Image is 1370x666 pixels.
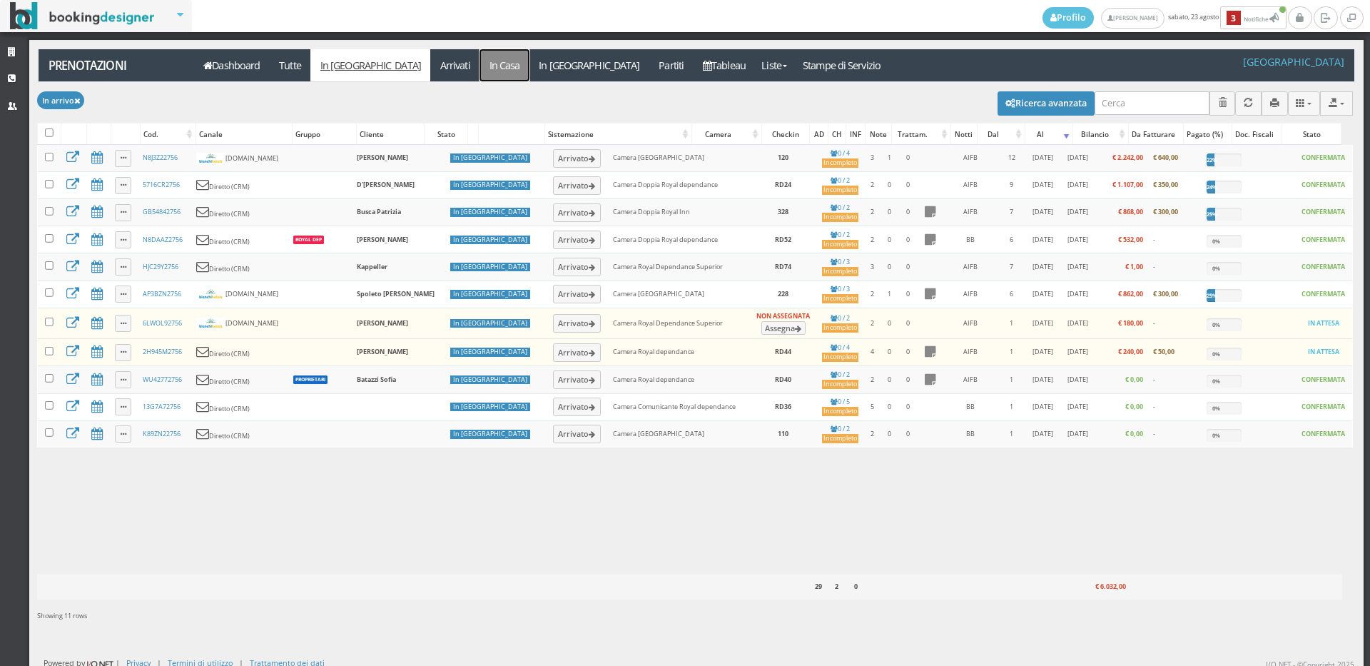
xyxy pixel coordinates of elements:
td: 0 [881,253,898,281]
a: Dashboard [194,49,270,81]
td: 1 [999,308,1025,339]
a: Partiti [649,49,694,81]
div: Incompleto [822,186,858,195]
b: 0 [854,582,858,591]
td: 12 [999,145,1025,172]
td: 7 [999,199,1025,226]
div: In [GEOGRAPHIC_DATA] [450,181,530,190]
td: 0 [898,199,918,226]
button: Arrivato [553,231,601,249]
div: Da Fatturare [1129,124,1183,144]
td: Diretto (CRM) [191,420,287,448]
td: 2 [864,308,882,339]
div: Stato [1282,124,1341,144]
b: € 300,00 [1153,207,1178,216]
div: 0% [1207,375,1226,388]
td: Diretto (CRM) [191,226,287,253]
td: 0 [881,366,898,393]
a: 0 / 2Incompleto [822,313,858,333]
b: IN ATTESA [1308,347,1339,356]
button: Arrivato [553,398,601,416]
button: Aggiorna [1235,91,1262,115]
b: € 0,00 [1125,429,1143,438]
a: 0 / 5Incompleto [822,397,858,416]
div: AD [810,124,827,144]
td: [DATE] [1025,145,1061,172]
b: Spoleto [PERSON_NAME] [357,289,435,298]
td: Camera Doppia Royal dependance [607,172,749,199]
span: sabato, 23 agosto [1042,6,1288,29]
td: [DATE] [1025,366,1061,393]
b: CONFERMATA [1301,402,1345,411]
td: 0 [881,308,898,339]
button: In arrivo [37,91,84,109]
a: Liste [755,49,793,81]
div: Cliente [357,124,424,144]
a: Profilo [1042,7,1094,29]
td: Diretto (CRM) [191,339,287,366]
b: D'[PERSON_NAME] [357,180,415,189]
div: 0% [1207,402,1226,415]
div: Stato [425,124,467,144]
button: Arrivato [553,343,601,362]
div: In [GEOGRAPHIC_DATA] [450,208,530,217]
td: 0 [881,199,898,226]
td: AIFB [943,145,999,172]
b: [PERSON_NAME] [357,235,408,244]
a: Proprietari [293,374,329,383]
a: In Casa [479,49,529,81]
b: RD24 [775,180,791,189]
div: Trattam. [892,124,950,144]
div: In [GEOGRAPHIC_DATA] [450,290,530,299]
td: [DOMAIN_NAME] [191,281,287,308]
td: 0 [881,393,898,420]
td: [DATE] [1061,226,1094,253]
button: Assegna [761,321,806,335]
b: Proprietari [295,376,325,383]
b: RD40 [775,375,791,384]
a: 5716CR2756 [143,180,180,189]
td: 0 [898,281,918,308]
img: bianchihotels.svg [196,318,226,329]
td: [DATE] [1061,308,1094,339]
div: In [GEOGRAPHIC_DATA] [450,263,530,272]
b: RD44 [775,347,791,356]
b: CONFERMATA [1301,375,1345,384]
td: Diretto (CRM) [191,366,287,393]
span: Showing 11 rows [37,611,87,620]
button: Arrivato [553,258,601,276]
td: 0 [881,226,898,253]
b: CONFERMATA [1301,262,1345,271]
b: CONFERMATA [1301,207,1345,216]
div: In [GEOGRAPHIC_DATA] [450,236,530,245]
div: Canale [196,124,292,144]
div: Incompleto [822,158,858,168]
div: Incompleto [822,380,858,389]
b: 110 [778,429,788,438]
div: Pagato (%) [1184,124,1232,144]
td: 6 [999,281,1025,308]
td: 1 [999,366,1025,393]
a: 2H945M2756 [143,347,182,356]
div: In [GEOGRAPHIC_DATA] [450,319,530,328]
div: Incompleto [822,407,858,416]
td: 0 [898,366,918,393]
b: 228 [778,289,788,298]
div: Al [1025,124,1072,144]
td: [DATE] [1025,199,1061,226]
td: 0 [898,226,918,253]
td: 1 [881,145,898,172]
div: 24% [1207,181,1215,193]
div: Gruppo [293,124,356,144]
div: Incompleto [822,353,858,362]
td: 3 [864,145,882,172]
td: 4 [864,339,882,366]
td: 0 [898,339,918,366]
td: Camera Doppia Royal dependance [607,226,749,253]
a: WU42772756 [143,375,182,384]
b: CONFERMATA [1301,289,1345,298]
td: Camera [GEOGRAPHIC_DATA] [607,145,749,172]
td: - [1148,366,1202,393]
td: 0 [881,420,898,448]
b: € 2.242,00 [1112,153,1143,162]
